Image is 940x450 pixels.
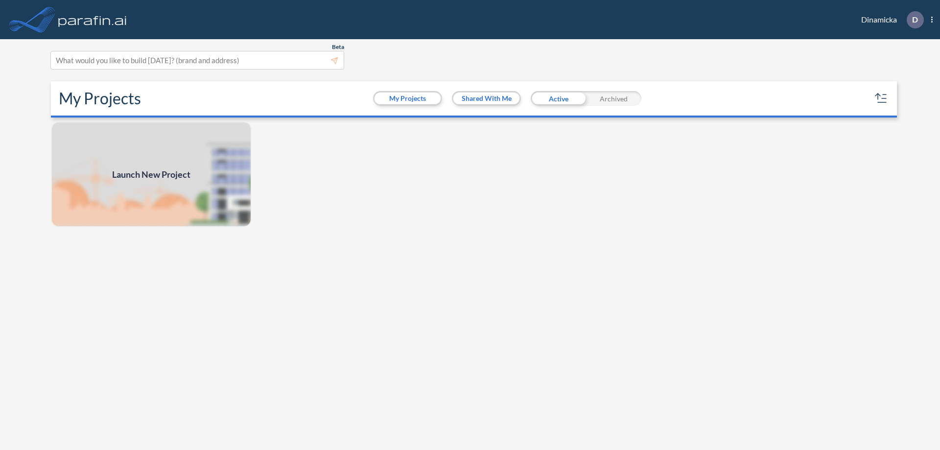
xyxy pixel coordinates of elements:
[912,15,918,24] p: D
[375,93,441,104] button: My Projects
[51,121,252,227] img: add
[332,43,344,51] span: Beta
[873,91,889,106] button: sort
[112,168,190,181] span: Launch New Project
[586,91,641,106] div: Archived
[56,10,129,29] img: logo
[453,93,519,104] button: Shared With Me
[531,91,586,106] div: Active
[51,121,252,227] a: Launch New Project
[59,89,141,108] h2: My Projects
[846,11,933,28] div: Dinamicka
